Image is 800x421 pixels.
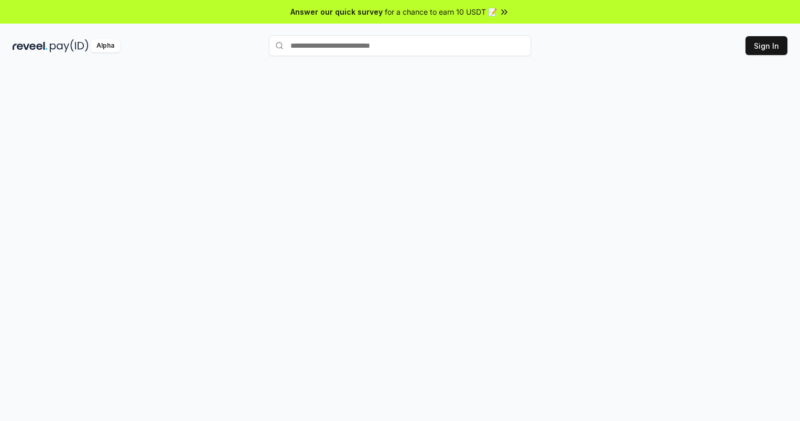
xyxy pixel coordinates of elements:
img: pay_id [50,39,89,52]
span: Answer our quick survey [290,6,383,17]
div: Alpha [91,39,120,52]
button: Sign In [745,36,787,55]
span: for a chance to earn 10 USDT 📝 [385,6,497,17]
img: reveel_dark [13,39,48,52]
